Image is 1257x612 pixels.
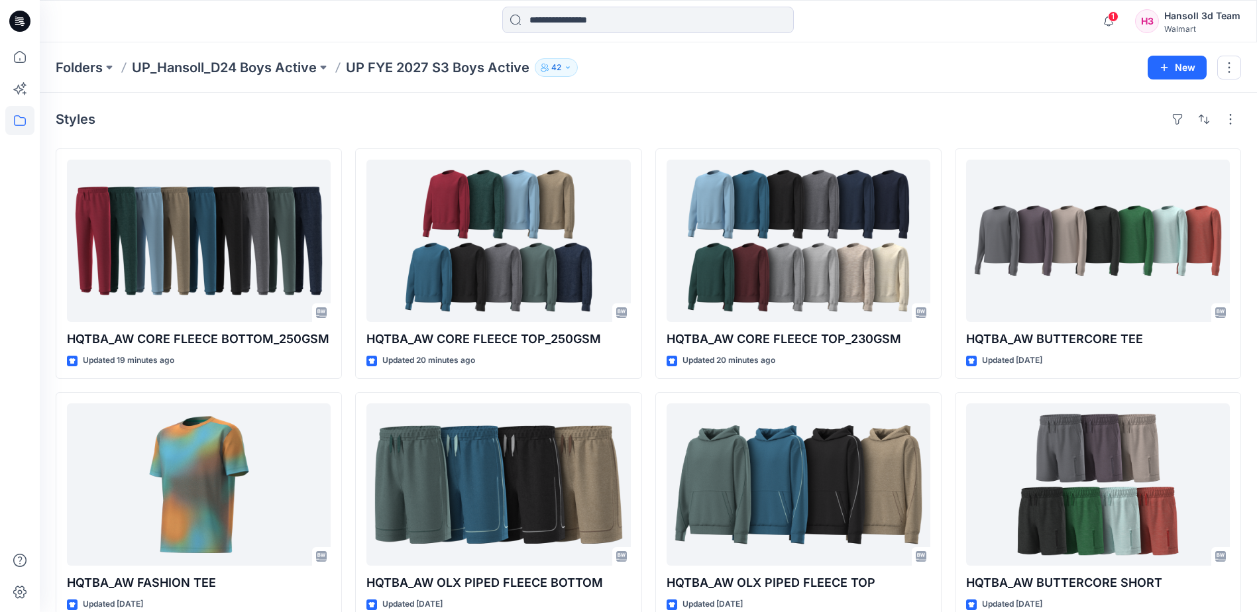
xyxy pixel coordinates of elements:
p: HQTBA_AW OLX PIPED FLEECE TOP [667,574,930,592]
button: New [1148,56,1207,79]
p: HQTBA_AW BUTTERCORE SHORT [966,574,1230,592]
p: Updated 20 minutes ago [683,354,775,368]
a: HQTBA_AW CORE FLEECE BOTTOM_250GSM [67,160,331,322]
button: 42 [535,58,578,77]
a: HQTBA_AW BUTTERCORE SHORT [966,403,1230,566]
p: Updated [DATE] [683,597,743,611]
a: HQTBA_AW OLX PIPED FLEECE TOP [667,403,930,566]
p: HQTBA_AW FASHION TEE [67,574,331,592]
a: HQTBA_AW BUTTERCORE TEE [966,160,1230,322]
a: HQTBA_AW FASHION TEE [67,403,331,566]
a: HQTBA_AW CORE FLEECE TOP_250GSM [366,160,630,322]
p: HQTBA_AW CORE FLEECE TOP_250GSM [366,330,630,348]
a: HQTBA_AW CORE FLEECE TOP_230GSM [667,160,930,322]
p: Updated 20 minutes ago [382,354,475,368]
p: Updated 19 minutes ago [83,354,174,368]
p: Updated [DATE] [382,597,443,611]
a: Folders [56,58,103,77]
div: Walmart [1164,24,1240,34]
span: 1 [1108,11,1119,22]
div: H3 [1135,9,1159,33]
p: HQTBA_AW BUTTERCORE TEE [966,330,1230,348]
a: UP_Hansoll_D24 Boys Active [132,58,317,77]
p: Updated [DATE] [982,597,1042,611]
p: 42 [551,60,561,75]
p: HQTBA_AW CORE FLEECE BOTTOM_250GSM [67,330,331,348]
p: HQTBA_AW OLX PIPED FLEECE BOTTOM [366,574,630,592]
p: HQTBA_AW CORE FLEECE TOP_230GSM [667,330,930,348]
h4: Styles [56,111,95,127]
p: Updated [DATE] [982,354,1042,368]
a: HQTBA_AW OLX PIPED FLEECE BOTTOM [366,403,630,566]
p: Updated [DATE] [83,597,143,611]
p: UP FYE 2027 S3 Boys Active [346,58,529,77]
div: Hansoll 3d Team [1164,8,1240,24]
